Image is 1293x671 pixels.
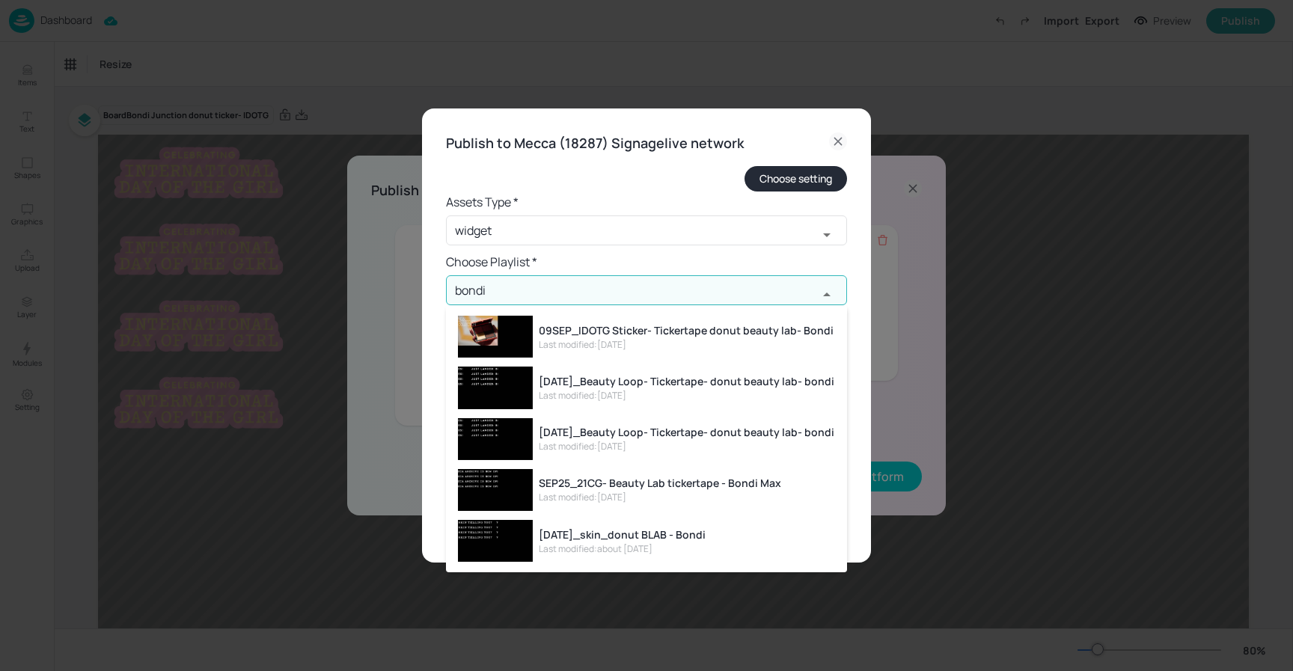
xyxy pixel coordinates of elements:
div: [DATE]_Beauty Loop- Tickertape- donut beauty lab- bondi [539,424,834,440]
h6: Choose Playlist * [446,251,847,272]
button: Close [812,280,842,310]
div: Last modified: [DATE] [539,440,834,453]
div: [DATE]_skin_donut BLAB - Bondi [539,527,706,542]
h6: Assets Type * [446,192,847,212]
button: Choose setting [745,166,847,192]
img: hG2p5Y5Am9ZbKFeqxez92g%3D%3D [458,367,533,408]
div: Last modified: [DATE] [539,491,781,504]
img: W%2B%2FfO44a608fF7rp06mwkw%3D%3D [458,520,533,562]
div: Last modified: [DATE] [539,338,834,352]
div: SEP25_21CG- Beauty Lab tickertape - Bondi Max [539,475,781,491]
img: hG2p5Y5Am9ZbKFeqxez92g%3D%3D [458,418,533,460]
img: P2QvAv3hRt0PNWEAU5Ku3A%3D%3D [458,316,533,358]
h6: Publish to Mecca (18287) Signagelive network [446,132,744,154]
div: Last modified: about [DATE] [539,542,706,556]
div: [DATE]_Beauty Loop- Tickertape- donut beauty lab- bondi [539,373,834,389]
div: 09SEP_IDOTG Sticker- Tickertape donut beauty lab- Bondi [539,322,834,338]
button: Open [812,220,842,250]
div: Last modified: [DATE] [539,389,834,402]
img: J1qZLEH67lVUFoCLuxJQvQ%3D%3D [458,469,533,511]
